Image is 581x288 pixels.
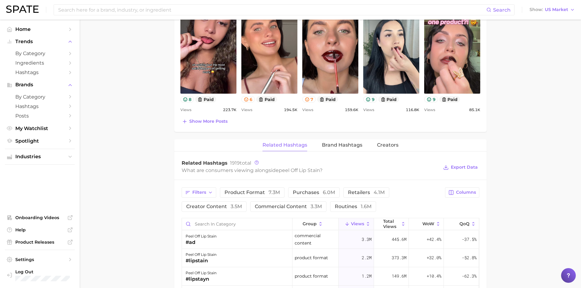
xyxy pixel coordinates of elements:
button: 7 [302,96,316,103]
span: 116.8k [406,106,419,114]
a: by Category [5,92,75,102]
span: 85.1k [469,106,480,114]
button: Trends [5,37,75,46]
span: peel off lip stain [279,167,320,173]
div: peel off lip stain [186,251,217,258]
span: 6.0m [323,189,335,195]
a: Spotlight [5,136,75,146]
span: Log Out [15,269,70,275]
span: Posts [15,113,64,119]
span: group [303,221,317,226]
span: Export Data [451,165,478,170]
span: +10.4% [427,272,441,280]
button: QoQ [444,218,479,230]
a: Ingredients [5,58,75,68]
span: 3.3m [362,236,372,243]
button: paid [439,96,460,103]
button: paid [256,96,277,103]
span: Brand Hashtags [322,142,362,148]
span: Hashtags [15,69,64,75]
span: Views [363,106,374,114]
span: 194.5k [284,106,297,114]
div: peel off lip stain [186,269,217,277]
button: peel off lip stain#lipstaynproduct format1.2m149.6m+10.4%-62.3% [182,267,479,286]
span: Trends [15,39,64,44]
button: paid [195,96,216,103]
button: 9 [424,96,438,103]
button: 8 [180,96,194,103]
span: creator content [186,204,242,209]
span: purchases [293,190,335,195]
span: Home [15,26,64,32]
span: product format [295,254,328,261]
span: +32.0% [427,254,441,261]
span: Filters [192,190,206,195]
span: -52.8% [462,254,477,261]
span: by Category [15,50,64,56]
input: Search in category [182,218,292,230]
button: 9 [363,96,377,103]
button: Total Views [374,218,409,230]
span: Search [493,7,511,13]
a: Posts [5,111,75,121]
span: 3.3m [311,204,322,209]
span: Views [180,106,191,114]
span: Related Hashtags [262,142,307,148]
span: product format [295,272,328,280]
span: Ingredients [15,60,64,66]
button: Export Data [442,163,479,172]
span: US Market [545,8,568,11]
a: Settings [5,255,75,264]
span: 149.6m [392,272,406,280]
button: Brands [5,80,75,89]
a: Hashtags [5,68,75,77]
button: ShowUS Market [528,6,576,14]
button: Columns [445,187,479,198]
span: QoQ [459,221,470,226]
a: by Category [5,49,75,58]
span: Settings [15,257,64,262]
span: 1.6m [361,204,372,209]
a: Home [5,24,75,34]
span: WoW [422,221,434,226]
span: product format [224,190,280,195]
span: 4.1m [374,189,385,195]
span: Total Views [383,219,399,229]
span: +42.4% [427,236,441,243]
div: #lipstain [186,257,217,264]
a: Hashtags [5,102,75,111]
span: 1919 [230,160,240,166]
button: Filters [182,187,216,198]
span: 159.6k [345,106,358,114]
span: Views [424,106,435,114]
span: retailers [348,190,385,195]
span: Product Releases [15,239,64,245]
span: 1.2m [362,272,372,280]
a: Onboarding Videos [5,213,75,222]
button: Views [339,218,374,230]
span: Industries [15,154,64,159]
button: 6 [241,96,255,103]
span: Onboarding Videos [15,215,64,220]
span: 7.3m [269,189,280,195]
span: commercial content [255,204,322,209]
span: Show more posts [189,119,228,124]
span: Creators [377,142,398,148]
div: What are consumers viewing alongside ? [182,166,439,174]
button: peel off lip stain#lipstainproduct format2.2m373.3m+32.0%-52.8% [182,249,479,267]
span: Show [530,8,543,11]
span: My Watchlist [15,125,64,131]
span: 223.7k [223,106,236,114]
span: Views [241,106,252,114]
span: total [230,160,251,166]
span: Spotlight [15,138,64,144]
span: Views [302,106,313,114]
span: by Category [15,94,64,100]
span: routines [335,204,372,209]
span: 445.6m [392,236,406,243]
span: 373.3m [392,254,406,261]
img: SPATE [6,6,39,13]
span: Help [15,227,64,233]
span: -62.3% [462,272,477,280]
span: commercial content [295,232,337,247]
